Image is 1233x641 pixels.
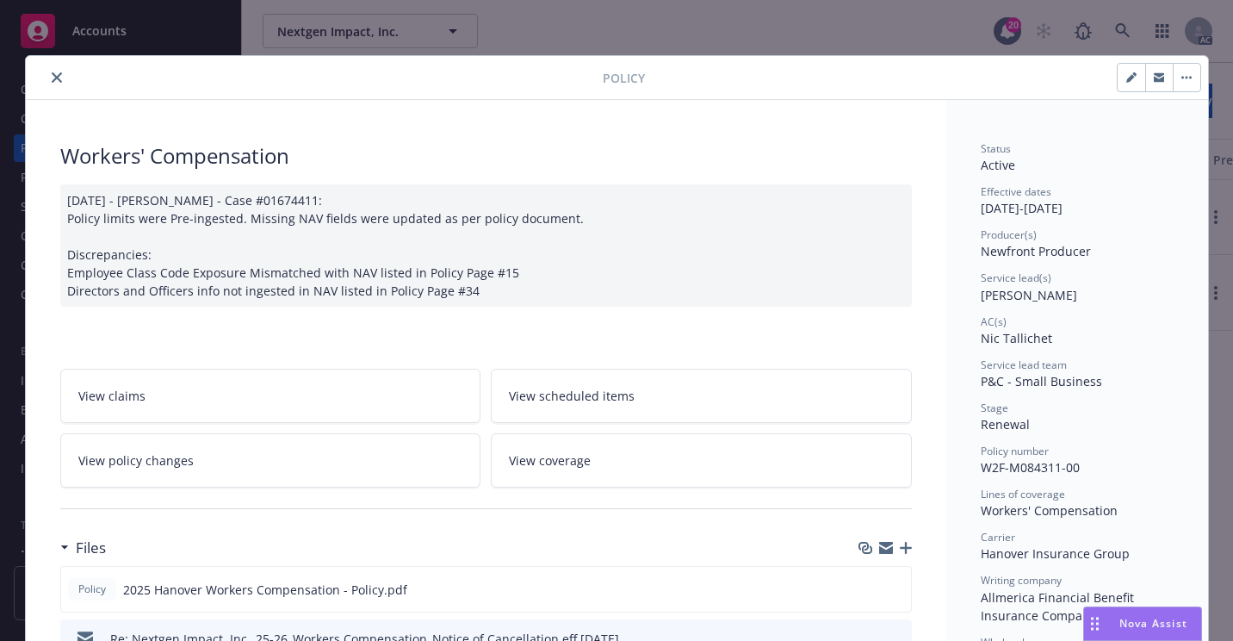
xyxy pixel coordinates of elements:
[60,369,481,423] a: View claims
[981,243,1091,259] span: Newfront Producer
[78,387,146,405] span: View claims
[981,227,1037,242] span: Producer(s)
[889,581,904,599] button: preview file
[60,537,106,559] div: Files
[491,433,912,488] a: View coverage
[981,373,1102,389] span: P&C - Small Business
[981,487,1065,501] span: Lines of coverage
[491,369,912,423] a: View scheduled items
[1083,607,1202,641] button: Nova Assist
[981,184,1051,199] span: Effective dates
[981,141,1011,156] span: Status
[509,387,635,405] span: View scheduled items
[981,287,1077,303] span: [PERSON_NAME]
[981,545,1130,562] span: Hanover Insurance Group
[75,582,109,597] span: Policy
[981,573,1062,588] span: Writing company
[981,530,1015,545] span: Carrier
[78,451,194,470] span: View policy changes
[981,401,1008,415] span: Stage
[981,184,1174,217] div: [DATE] - [DATE]
[861,581,875,599] button: download file
[1084,607,1106,640] div: Drag to move
[60,184,912,307] div: [DATE] - [PERSON_NAME] - Case #01674411: Policy limits were Pre-ingested. Missing NAV fields were...
[1119,616,1187,631] span: Nova Assist
[981,444,1049,458] span: Policy number
[76,537,106,559] h3: Files
[981,271,1051,285] span: Service lead(s)
[981,459,1080,476] span: W2F-M084311-00
[981,157,1015,173] span: Active
[981,330,1052,346] span: Nic Tallichet
[60,433,481,488] a: View policy changes
[981,358,1067,372] span: Service lead team
[603,69,645,87] span: Policy
[60,141,912,171] div: Workers' Compensation
[981,314,1007,329] span: AC(s)
[509,451,591,470] span: View coverage
[981,502,1118,519] span: Workers' Compensation
[123,581,407,599] span: 2025 Hanover Workers Compensation - Policy.pdf
[981,416,1030,433] span: Renewal
[46,67,67,88] button: close
[981,589,1137,624] span: Allmerica Financial Benefit Insurance Company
